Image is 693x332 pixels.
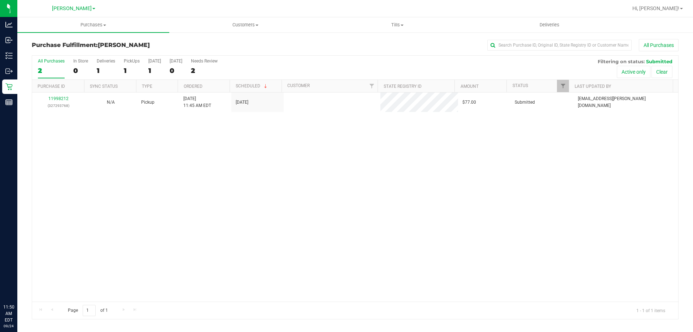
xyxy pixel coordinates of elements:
div: [DATE] [170,59,182,64]
a: State Registry ID [384,84,422,89]
div: In Store [73,59,88,64]
div: 2 [191,66,218,75]
inline-svg: Inbound [5,36,13,44]
button: Clear [651,66,672,78]
input: Search Purchase ID, Original ID, State Registry ID or Customer Name... [487,40,632,51]
span: [PERSON_NAME] [98,42,150,48]
span: [DATE] 11:45 AM EDT [183,95,211,109]
span: Hi, [PERSON_NAME]! [632,5,679,11]
p: (327293768) [36,102,80,109]
a: Status [513,83,528,88]
div: 1 [97,66,115,75]
span: Customers [170,22,321,28]
a: Customers [169,17,321,33]
div: PickUps [124,59,140,64]
a: Sync Status [90,84,118,89]
inline-svg: Outbound [5,68,13,75]
span: [DATE] [236,99,248,106]
button: Active only [617,66,650,78]
a: 11998212 [48,96,69,101]
span: [PERSON_NAME] [52,5,92,12]
div: 0 [73,66,88,75]
inline-svg: Analytics [5,21,13,28]
div: All Purchases [38,59,65,64]
h3: Purchase Fulfillment: [32,42,247,48]
span: Pickup [141,99,154,106]
a: Ordered [184,84,202,89]
span: Tills [322,22,473,28]
span: 1 - 1 of 1 items [631,305,671,316]
p: 09/24 [3,323,14,329]
span: Not Applicable [107,100,115,105]
inline-svg: Reports [5,99,13,106]
a: Last Updated By [575,84,611,89]
inline-svg: Inventory [5,52,13,59]
a: Tills [321,17,473,33]
span: Filtering on status: [598,59,645,64]
div: Deliveries [97,59,115,64]
a: Filter [366,80,378,92]
a: Scheduled [236,83,269,89]
span: [EMAIL_ADDRESS][PERSON_NAME][DOMAIN_NAME] [578,95,674,109]
a: Deliveries [474,17,626,33]
iframe: Resource center [7,274,29,296]
a: Purchase ID [38,84,65,89]
a: Customer [287,83,310,88]
a: Purchases [17,17,169,33]
button: All Purchases [639,39,679,51]
a: Filter [557,80,569,92]
a: Amount [461,84,479,89]
div: Needs Review [191,59,218,64]
span: Submitted [646,59,672,64]
span: Deliveries [530,22,569,28]
div: 1 [124,66,140,75]
p: 11:50 AM EDT [3,304,14,323]
span: Submitted [515,99,535,106]
span: Page of 1 [62,305,114,316]
a: Type [142,84,152,89]
inline-svg: Retail [5,83,13,90]
div: 1 [148,66,161,75]
div: 2 [38,66,65,75]
div: 0 [170,66,182,75]
input: 1 [83,305,96,316]
div: [DATE] [148,59,161,64]
button: N/A [107,99,115,106]
span: $77.00 [462,99,476,106]
span: Purchases [17,22,169,28]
